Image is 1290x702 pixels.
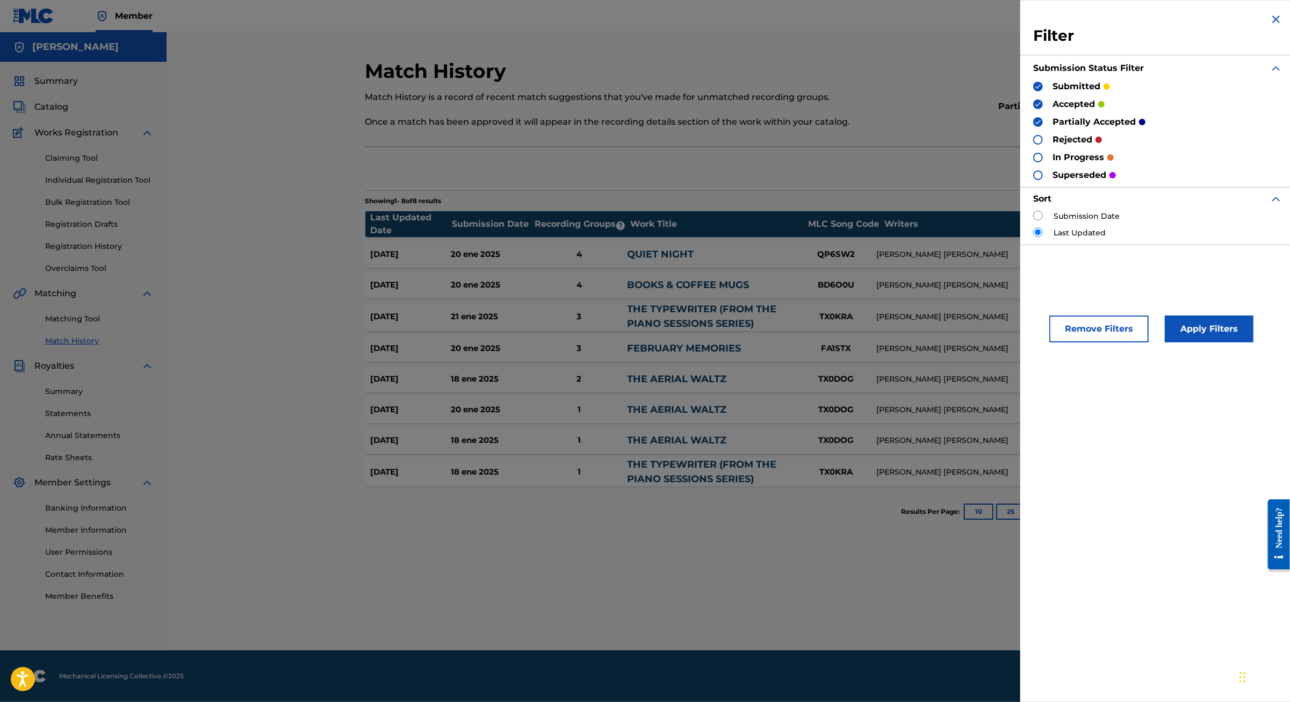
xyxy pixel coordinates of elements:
strong: Submission Status Filter [1033,63,1144,73]
img: expand [1270,192,1282,205]
div: [PERSON_NAME] [PERSON_NAME] [877,280,1046,291]
div: Last Updated Date [371,211,451,237]
div: [PERSON_NAME] [PERSON_NAME] [877,404,1046,416]
a: THE AERIAL WALTZ [628,434,727,446]
a: Registration Drafts [45,219,154,230]
img: checkbox [1034,83,1042,90]
a: BOOKS & COFFEE MUGS [628,279,750,291]
div: TX0DOG [796,434,877,447]
div: [DATE] [371,434,451,447]
div: 2 [531,373,627,385]
a: FEBRUARY MEMORIES [628,342,741,354]
h5: Jaime Córdoba [32,41,119,53]
strong: Sort [1033,194,1051,204]
a: THE TYPEWRITER (FROM THE PIANO SESSIONS SERIES) [628,459,777,485]
p: submitted [1053,80,1100,93]
img: Accounts [13,41,26,54]
p: partially accepted [1053,116,1136,128]
div: TX0DOG [796,373,877,385]
div: 1 [531,404,627,416]
img: expand [141,476,154,489]
div: [DATE] [371,404,451,416]
div: 1 [531,434,627,447]
p: rejected [1053,133,1092,146]
span: Mechanical Licensing Collective © 2025 [59,671,184,681]
a: Banking Information [45,503,154,514]
span: Matching [34,287,76,300]
img: Matching [13,287,26,300]
div: [DATE] [371,466,451,478]
iframe: Resource Center [1260,490,1290,579]
a: THE AERIAL WALTZ [628,373,727,385]
a: SummarySummary [13,75,78,88]
div: TX0DOG [796,404,877,416]
div: Work Title [630,218,802,231]
img: Top Rightsholder [96,10,109,23]
p: Showing 1 - 8 of 8 results [365,196,442,206]
div: [DATE] [371,373,451,385]
div: 18 ene 2025 [451,466,531,478]
a: THE AERIAL WALTZ [628,404,727,416]
div: 3 [531,311,627,323]
div: [DATE] [371,311,451,323]
div: [PERSON_NAME] [PERSON_NAME] [877,343,1046,354]
p: Once a match has been approved it will appear in the recording details section of the work within... [365,116,925,128]
span: Summary [34,75,78,88]
a: Registration History [45,241,154,252]
div: 4 [531,248,627,261]
div: BD6O0U [796,279,877,291]
img: Summary [13,75,26,88]
iframe: Chat Widget [1236,650,1290,702]
button: Apply Filters [1165,316,1253,342]
label: Last Updated [1054,227,1106,239]
div: 20 ene 2025 [451,404,531,416]
a: Annual Statements [45,430,154,441]
a: Claiming Tool [45,153,154,164]
div: 20 ene 2025 [451,248,531,261]
div: [PERSON_NAME] [PERSON_NAME] [877,249,1046,260]
img: Catalog [13,101,26,113]
div: 20 ene 2025 [451,279,531,291]
img: Works Registration [13,126,27,139]
div: FA1STX [796,342,877,355]
div: [DATE] [371,248,451,261]
img: Royalties [13,360,26,373]
div: 18 ene 2025 [451,434,531,447]
span: ? [616,221,625,230]
img: MLC Logo [13,8,54,24]
div: [DATE] [371,342,451,355]
span: Member Settings [34,476,111,489]
span: Works Registration [34,126,118,139]
div: [PERSON_NAME] [PERSON_NAME] [877,435,1046,446]
img: close [1270,13,1282,26]
a: Member Information [45,525,154,536]
div: Widget de chat [1236,650,1290,702]
button: Remove Filters [1049,316,1149,342]
div: Recording Groups [533,218,630,231]
div: [PERSON_NAME] [PERSON_NAME] [877,374,1046,385]
a: Rate Sheets [45,452,154,463]
h3: Filter [1033,26,1282,46]
div: [DATE] [371,279,451,291]
div: [PERSON_NAME] [PERSON_NAME] [877,311,1046,323]
p: accepted [1053,98,1095,111]
img: checkbox [1034,118,1042,126]
a: Statements [45,408,154,419]
div: TX0KRA [796,311,877,323]
a: Overclaims Tool [45,263,154,274]
a: CatalogCatalog [13,101,68,113]
a: User Permissions [45,547,154,558]
div: 3 [531,342,627,355]
div: Writers [884,218,1056,231]
div: [PERSON_NAME] [PERSON_NAME] [877,467,1046,478]
a: QUIET NIGHT [628,248,694,260]
span: Member [115,10,153,22]
a: Matching Tool [45,313,154,325]
div: Submission Date [452,218,532,231]
span: Royalties [34,360,74,373]
p: superseded [1053,169,1106,182]
div: Arrastrar [1239,661,1246,693]
div: 20 ene 2025 [451,342,531,355]
a: Member Benefits [45,591,154,602]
